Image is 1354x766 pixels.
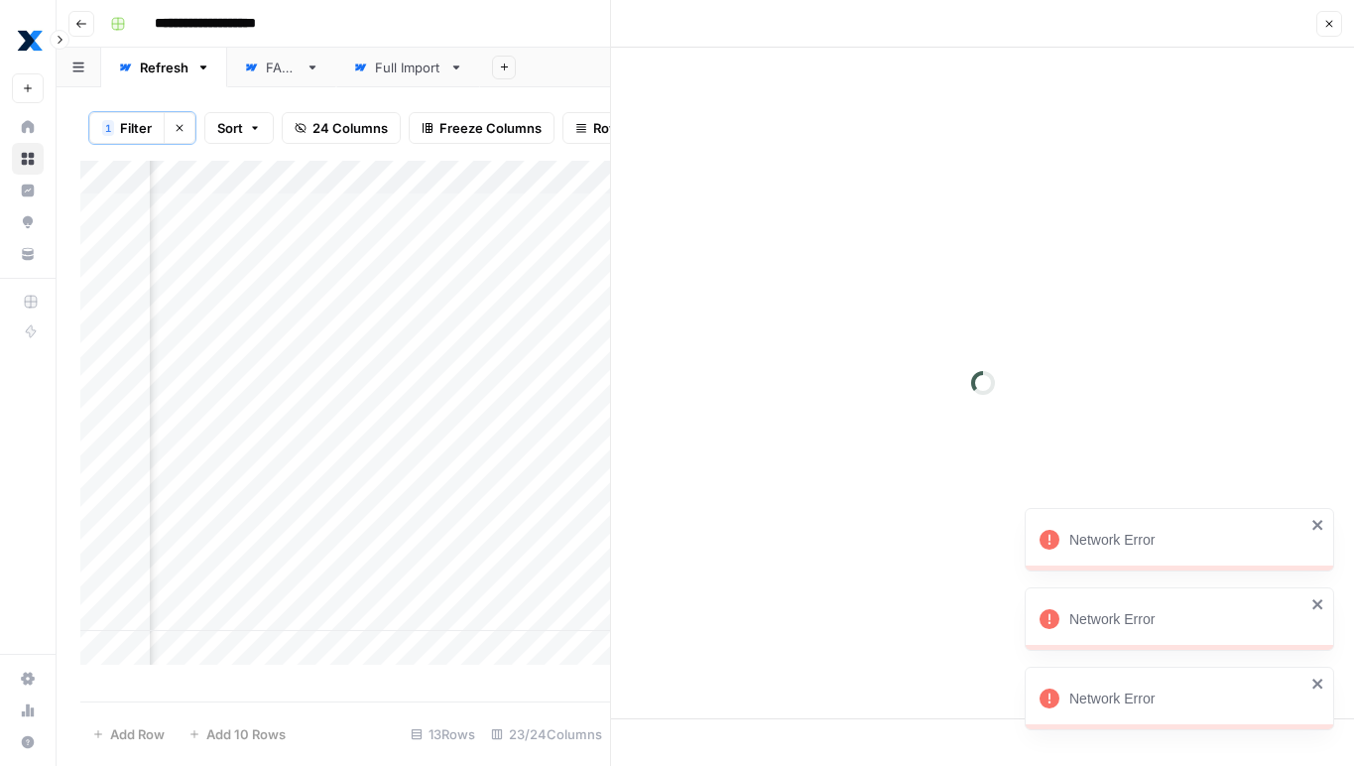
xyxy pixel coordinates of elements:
[177,718,298,750] button: Add 10 Rows
[80,718,177,750] button: Add Row
[12,695,44,726] a: Usage
[1311,676,1325,692] button: close
[282,112,401,144] button: 24 Columns
[12,23,48,59] img: MaintainX Logo
[217,118,243,138] span: Sort
[12,143,44,175] a: Browse
[409,112,554,144] button: Freeze Columns
[105,120,111,136] span: 1
[89,112,164,144] button: 1Filter
[439,118,542,138] span: Freeze Columns
[102,120,114,136] div: 1
[12,175,44,206] a: Insights
[1311,517,1325,533] button: close
[101,48,227,87] a: Refresh
[562,112,677,144] button: Row Height
[312,118,388,138] span: 24 Columns
[266,58,298,77] div: FAQs
[12,663,44,695] a: Settings
[12,111,44,143] a: Home
[227,48,336,87] a: FAQs
[12,206,44,238] a: Opportunities
[12,16,44,65] button: Workspace: MaintainX
[1069,530,1305,550] div: Network Error
[204,112,274,144] button: Sort
[110,724,165,744] span: Add Row
[403,718,483,750] div: 13 Rows
[140,58,188,77] div: Refresh
[1069,609,1305,629] div: Network Error
[375,58,441,77] div: Full Import
[1069,689,1305,708] div: Network Error
[120,118,152,138] span: Filter
[12,726,44,758] button: Help + Support
[206,724,286,744] span: Add 10 Rows
[336,48,480,87] a: Full Import
[483,718,610,750] div: 23/24 Columns
[593,118,665,138] span: Row Height
[12,238,44,270] a: Your Data
[1311,596,1325,612] button: close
